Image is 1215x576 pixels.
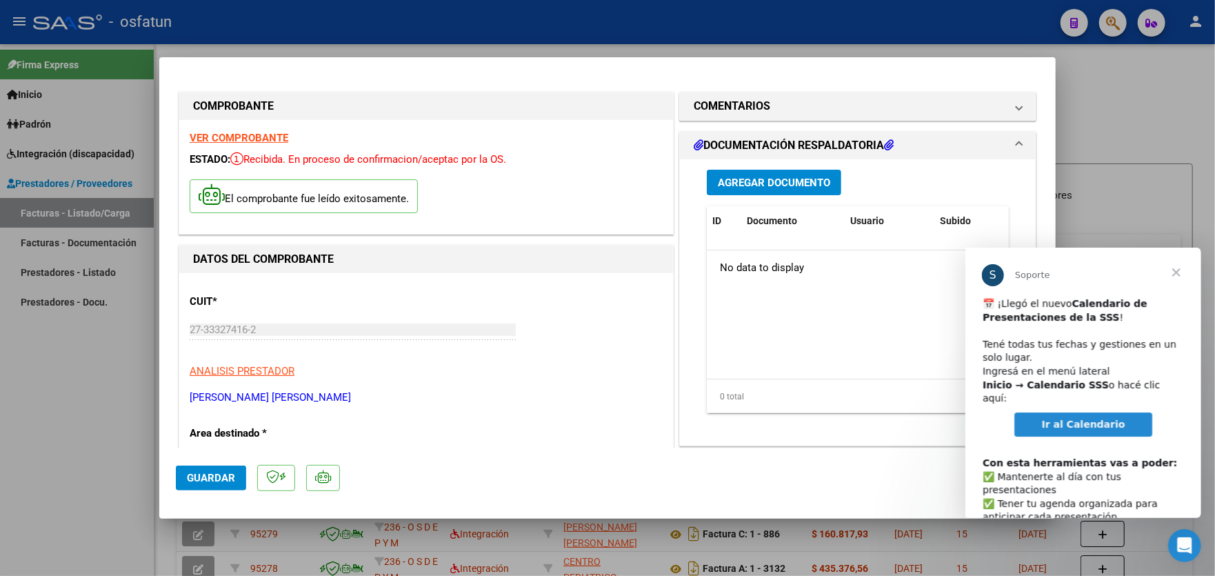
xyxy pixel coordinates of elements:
[741,206,845,236] datatable-header-cell: Documento
[187,472,235,484] span: Guardar
[680,159,1036,446] div: DOCUMENTACIÓN RESPALDATORIA
[965,248,1201,518] iframe: Intercom live chat mensaje
[190,426,332,441] p: Area destinado *
[680,92,1036,120] mat-expansion-panel-header: COMENTARIOS
[1168,529,1201,562] iframe: Intercom live chat
[707,170,841,195] button: Agregar Documento
[1003,206,1072,236] datatable-header-cell: Acción
[747,215,797,226] span: Documento
[17,210,212,221] b: Con esta herramientas vas a poder:
[190,153,230,166] span: ESTADO:
[190,179,418,213] p: El comprobante fue leído exitosamente.
[707,206,741,236] datatable-header-cell: ID
[707,250,1004,285] div: No data to display
[707,379,1009,414] div: 0 total
[940,215,971,226] span: Subido
[190,294,332,310] p: CUIT
[190,132,288,144] a: VER COMPROBANTE
[680,132,1036,159] mat-expansion-panel-header: DOCUMENTACIÓN RESPALDATORIA
[934,206,1003,236] datatable-header-cell: Subido
[712,215,721,226] span: ID
[850,215,884,226] span: Usuario
[190,365,294,377] span: ANALISIS PRESTADOR
[845,206,934,236] datatable-header-cell: Usuario
[694,137,894,154] h1: DOCUMENTACIÓN RESPALDATORIA
[718,177,830,189] span: Agregar Documento
[190,390,663,406] p: [PERSON_NAME] [PERSON_NAME]
[176,466,246,490] button: Guardar
[193,99,274,112] strong: COMPROBANTE
[694,98,770,115] h1: COMENTARIOS
[230,153,506,166] span: Recibida. En proceso de confirmacion/aceptac por la OS.
[17,195,219,371] div: ​✅ Mantenerte al día con tus presentaciones ✅ Tener tu agenda organizada para anticipar cada pres...
[193,252,334,266] strong: DATOS DEL COMPROBANTE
